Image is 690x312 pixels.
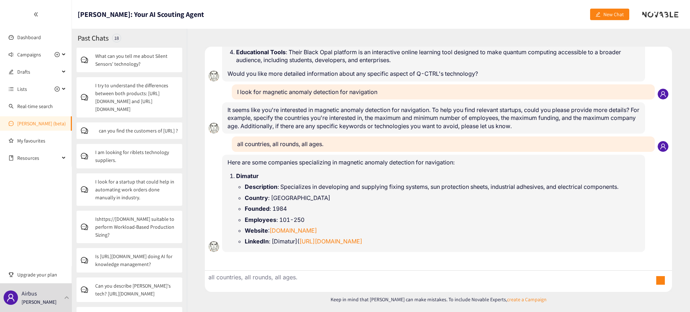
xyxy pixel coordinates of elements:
[573,234,690,312] div: Widget de chat
[245,205,270,212] strong: Founded
[81,94,95,101] span: comment
[112,34,121,42] div: 18
[81,286,95,293] span: comment
[205,271,647,292] textarea: Ask Scott anything about innovative companies you are searching for...
[227,70,640,78] p: Would you like more detailed information about any specific aspect of Q-CTRL's technology?
[236,172,259,180] strong: Dimatur
[22,289,37,298] p: Airbus
[95,52,178,68] p: What can you tell me about Silent Sensors' technology?
[245,216,640,224] li: : 101-250
[245,183,277,190] strong: Description
[205,238,223,256] img: Scott.87bedd56a4696ef791cd.png
[245,238,269,245] strong: LinkedIn
[95,148,178,164] p: I am looking for riblets technology suppliers.
[95,178,178,201] p: I look for a startup that could help in automating work orders done manually in industry.
[33,12,38,17] span: double-left
[17,151,60,165] span: Resources
[6,293,15,302] span: user
[237,140,649,148] p: all countries, all rounds, all ages.
[299,238,362,245] a: [URL][DOMAIN_NAME]
[81,257,95,264] span: comment
[17,82,27,96] span: Lists
[95,252,178,268] p: Is [URL][DOMAIN_NAME] doing AI for knowledge management?
[81,56,95,64] span: comment
[660,91,666,97] span: user
[595,12,601,18] span: edit
[245,227,640,234] li: :
[9,272,14,277] span: trophy
[507,296,547,303] a: create a Campaign
[17,134,66,148] a: My favourites
[573,234,690,312] iframe: Chat Widget
[17,47,41,62] span: Campaigns
[245,237,640,245] li: : [Dimatur](
[205,47,672,270] div: Chat conversation
[205,295,672,303] p: Keep in mind that [PERSON_NAME] can make mistakes. To include Novable Experts,
[270,227,317,234] a: [DOMAIN_NAME]
[9,52,14,57] span: sound
[99,127,178,135] p: can you find the customers of [URL] ?
[236,48,286,56] strong: Educational Tools
[55,87,60,92] span: plus-circle
[590,9,629,20] button: editNew Chat
[81,223,95,230] span: comment
[245,194,640,202] li: : [GEOGRAPHIC_DATA]
[17,34,41,41] a: Dashboard
[237,88,649,96] p: I look for magnetic anomaly detection for navigation
[17,120,66,127] a: [PERSON_NAME] (beta)
[236,48,640,64] li: : Their Black Opal platform is an interactive online learning tool designed to make quantum compu...
[245,194,268,201] strong: Country
[245,183,640,191] li: : Specializes in developing and supplying fixing systems, sun protection sheets, industrial adhes...
[17,65,60,79] span: Drafts
[81,186,95,193] span: comment
[245,205,640,213] li: : 1984
[245,227,268,234] strong: Website
[205,119,223,137] img: Scott.87bedd56a4696ef791cd.png
[78,33,109,43] h2: Past Chats
[95,82,178,113] p: I try to understand the differences between both products: [URL][DOMAIN_NAME] and [URL][DOMAIN_NAME]
[245,216,276,223] strong: Employees
[205,67,223,85] img: Scott.87bedd56a4696ef791cd.png
[227,106,640,130] p: It seems like you're interested in magnetic anomaly detection for navigation. To help you find re...
[17,103,53,110] a: Real-time search
[603,10,624,18] span: New Chat
[9,69,14,74] span: edit
[81,127,95,134] span: comment
[95,215,178,239] p: Ishttps://[DOMAIN_NAME] suitable to perform Workload-Based Production Sizing?
[55,52,60,57] span: plus-circle
[81,153,95,160] span: comment
[9,87,14,92] span: unordered-list
[95,282,178,298] p: Can you describe [PERSON_NAME]'s tech? [URL][DOMAIN_NAME]
[17,267,66,282] span: Upgrade your plan
[660,143,666,150] span: user
[9,155,14,160] span: book
[227,158,640,166] p: Here are some companies specializing in magnetic anomaly detection for navigation:
[22,298,56,306] p: [PERSON_NAME]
